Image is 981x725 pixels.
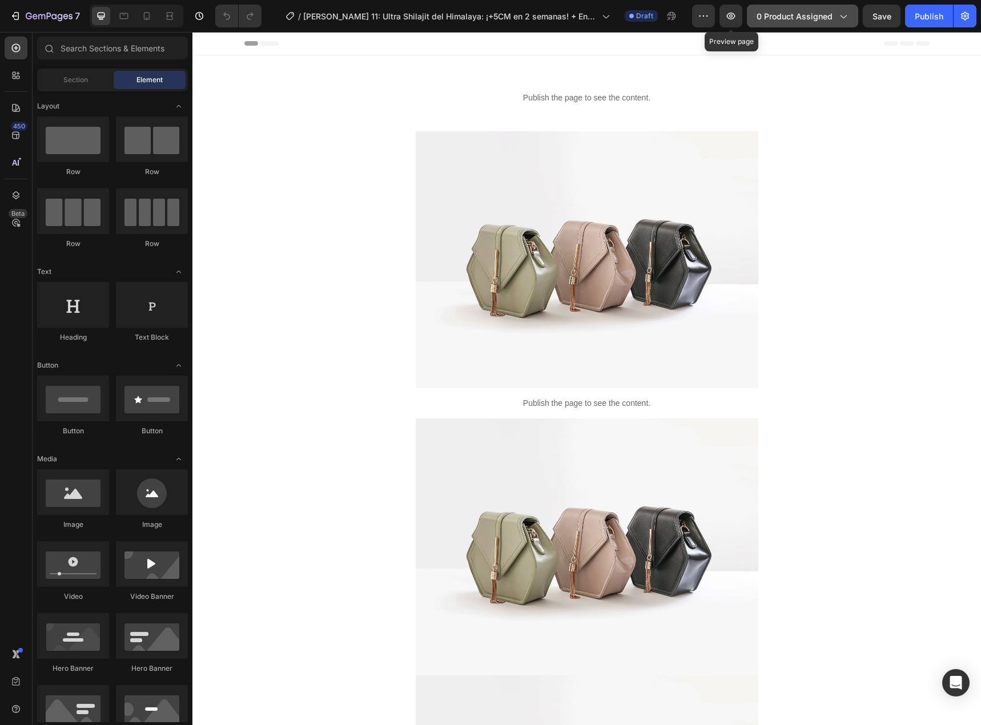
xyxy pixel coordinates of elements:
p: Publish the page to see the content. [223,365,566,377]
div: Text Block [116,332,188,343]
span: Toggle open [170,356,188,374]
div: Video Banner [116,591,188,602]
span: Text [37,267,51,277]
input: Search Sections & Elements [37,37,188,59]
div: Image [37,519,109,530]
p: Publish the page to see the content. [232,60,557,72]
span: [PERSON_NAME] 11: Ultra Shilajit del Himalaya: ¡+5CM en 2 semanas! + Envío gratis en [GEOGRAPHIC_... [303,10,597,22]
span: Toggle open [170,263,188,281]
div: Button [116,426,188,436]
iframe: Design area [192,32,981,725]
span: Draft [636,11,653,21]
div: Heading [37,332,109,343]
div: Hero Banner [37,663,109,674]
button: 0 product assigned [747,5,858,27]
div: Beta [9,209,27,218]
div: Row [116,167,188,177]
span: / [298,10,301,22]
button: Publish [905,5,953,27]
div: Publish [915,10,943,22]
button: Save [863,5,900,27]
div: Video [37,591,109,602]
span: Media [37,454,57,464]
span: Section [63,75,88,85]
span: Toggle open [170,450,188,468]
div: Button [37,426,109,436]
div: Row [37,167,109,177]
p: 7 [75,9,80,23]
span: Toggle open [170,97,188,115]
span: Button [37,360,58,370]
div: Hero Banner [116,663,188,674]
div: Row [116,239,188,249]
div: Row [37,239,109,249]
div: Image [116,519,188,530]
span: Element [136,75,163,85]
div: Undo/Redo [215,5,262,27]
span: Save [873,11,891,21]
div: Open Intercom Messenger [942,669,970,696]
span: 0 product assigned [757,10,833,22]
div: 450 [11,122,27,131]
span: Layout [37,101,59,111]
button: 7 [5,5,85,27]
